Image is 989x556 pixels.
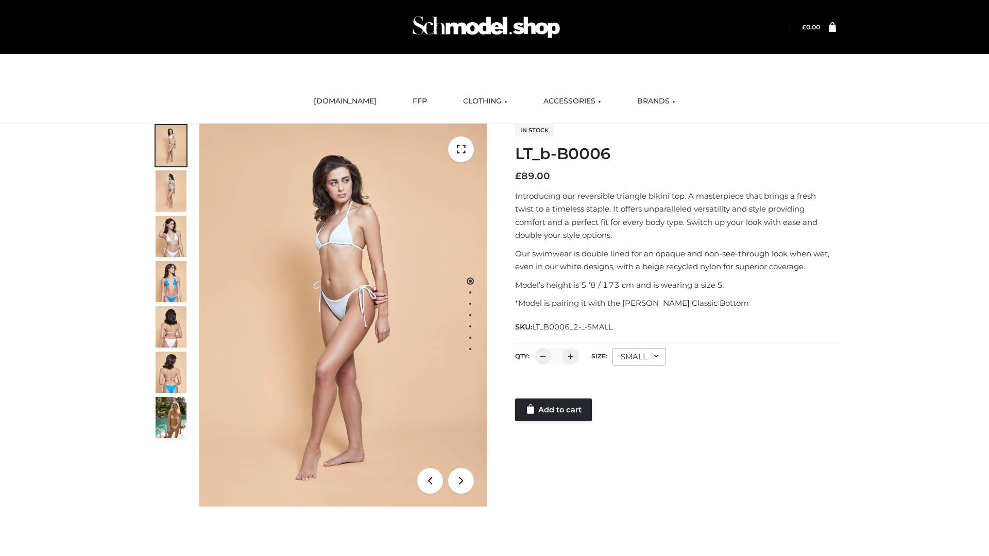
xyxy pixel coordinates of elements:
[536,90,609,113] a: ACCESSORIES
[199,124,487,507] img: ArielClassicBikiniTop_CloudNine_AzureSky_OW114ECO_1
[532,322,612,332] span: LT_B0006_2-_-SMALL
[515,321,613,333] span: SKU:
[156,352,186,393] img: ArielClassicBikiniTop_CloudNine_AzureSky_OW114ECO_8-scaled.jpg
[409,7,564,47] img: Schmodel Admin 964
[306,90,384,113] a: [DOMAIN_NAME]
[156,216,186,257] img: ArielClassicBikiniTop_CloudNine_AzureSky_OW114ECO_3-scaled.jpg
[612,348,666,366] div: SMALL
[156,306,186,347] img: ArielClassicBikiniTop_CloudNine_AzureSky_OW114ECO_7-scaled.jpg
[802,23,806,31] span: £
[156,170,186,212] img: ArielClassicBikiniTop_CloudNine_AzureSky_OW114ECO_2-scaled.jpg
[802,23,820,31] bdi: 0.00
[156,261,186,302] img: ArielClassicBikiniTop_CloudNine_AzureSky_OW114ECO_4-scaled.jpg
[515,297,836,310] p: *Model is pairing it with the [PERSON_NAME] Classic Bottom
[156,397,186,438] img: Arieltop_CloudNine_AzureSky2.jpg
[515,189,836,242] p: Introducing our reversible triangle bikini top. A masterpiece that brings a fresh twist to a time...
[515,247,836,273] p: Our swimwear is double lined for an opaque and non-see-through look when wet, even in our white d...
[515,398,592,421] a: Add to cart
[802,23,820,31] a: £0.00
[515,170,550,182] bdi: 89.00
[591,352,607,360] label: Size:
[455,90,515,113] a: CLOTHING
[156,125,186,166] img: ArielClassicBikiniTop_CloudNine_AzureSky_OW114ECO_1-scaled.jpg
[515,352,530,360] label: QTY:
[515,145,836,163] h1: LT_b-B0006
[629,90,683,113] a: BRANDS
[515,170,521,182] span: £
[405,90,435,113] a: FFP
[515,124,554,136] span: In stock
[515,279,836,292] p: Model’s height is 5 ‘8 / 173 cm and is wearing a size S.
